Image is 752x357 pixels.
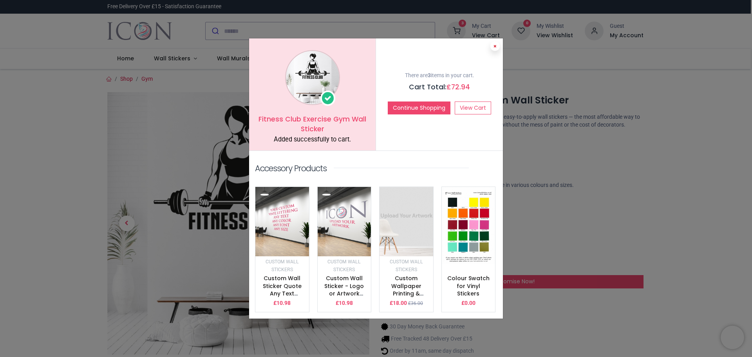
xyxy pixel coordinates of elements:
small: £ [408,300,423,307]
a: Custom Wall Sticker Quote Any Text & Colour - Vinyl Lettering [260,274,305,313]
div: Added successfully to cart. [255,135,370,144]
span: 0.00 [465,300,475,306]
img: image_1024 [285,50,340,105]
a: Custom Wallpaper Printing & Custom Wall Murals [388,274,425,313]
span: 18.00 [393,300,407,306]
p: £ [390,299,407,307]
a: Custom Wall Stickers [390,258,423,272]
b: 3 [428,72,431,78]
span: 72.94 [451,82,470,92]
a: View Cart [455,101,491,115]
a: Custom Wall Stickers [327,258,361,272]
span: £ [446,82,470,92]
p: There are items in your cart. [382,72,497,80]
h5: Cart Total: [382,82,497,92]
p: £ [336,299,353,307]
img: image_512 [380,187,433,256]
span: 10.98 [339,300,353,306]
img: image_512 [442,187,495,264]
img: image_512 [318,187,371,256]
span: 36.00 [411,301,423,306]
a: Custom Wall Sticker - Logo or Artwork Printing - Upload your design [324,274,364,321]
small: Custom Wall Stickers [266,259,299,272]
a: Custom Wall Stickers [266,258,299,272]
h5: Fitness Club Exercise Gym Wall Sticker [255,114,370,134]
img: image_512 [255,187,309,256]
p: Accessory Products [255,163,327,174]
a: Colour Swatch for Vinyl Stickers [447,274,490,297]
p: £ [273,299,291,307]
p: £ [461,299,475,307]
span: 10.98 [277,300,291,306]
small: Custom Wall Stickers [327,259,361,272]
button: Continue Shopping [388,101,450,115]
small: Custom Wall Stickers [390,259,423,272]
